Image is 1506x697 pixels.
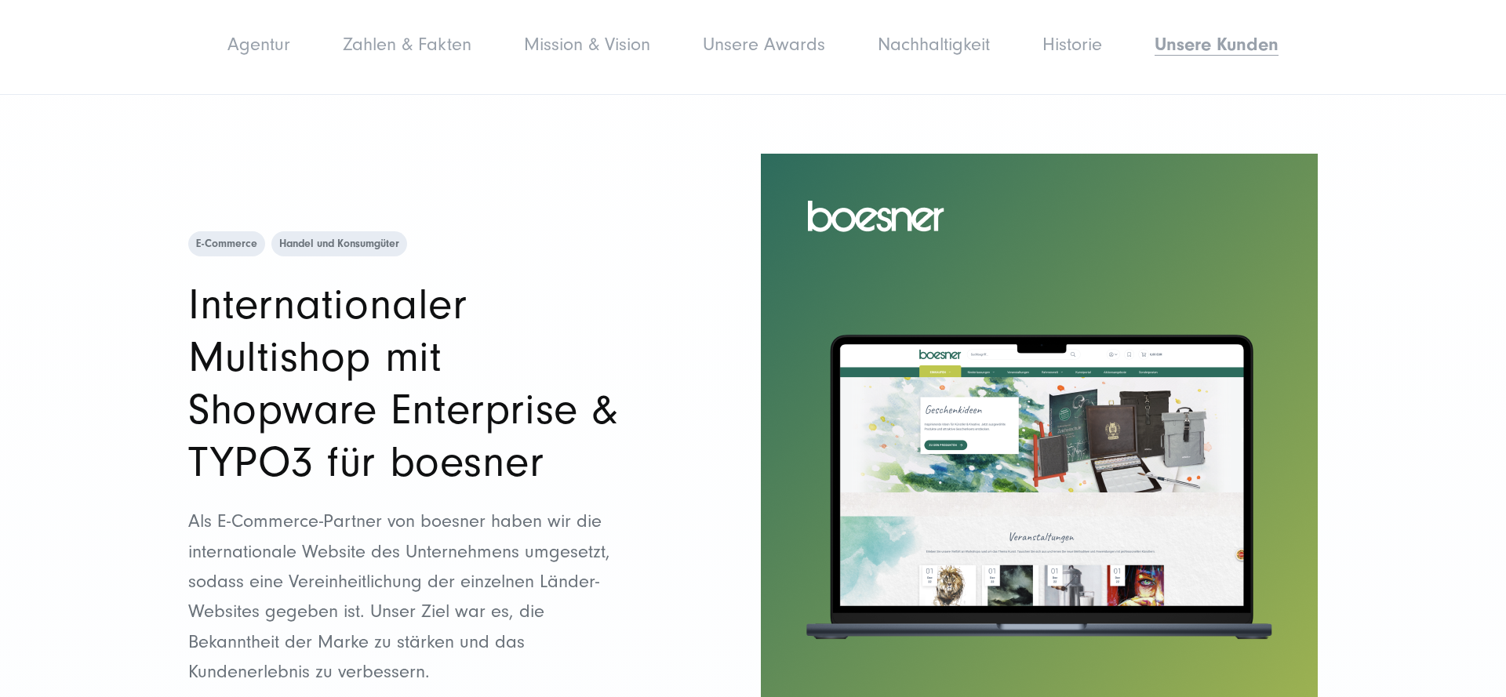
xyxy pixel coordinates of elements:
a: Mission & Vision [524,34,650,55]
a: Historie [1042,34,1102,55]
a: Nachhaltigkeit [878,34,990,55]
a: Zahlen & Fakten [343,34,471,55]
a: Agentur [227,34,290,55]
h2: Internationaler Multishop mit Shopware Enterprise & TYPO3 für boesner [188,278,639,488]
a: Unsere Kunden [1155,34,1279,55]
span: Als E-Commerce-Partner von boesner haben wir die internationale Website des Unternehmens umgesetz... [188,510,610,682]
a: Unsere Awards [703,34,825,55]
a: Handel und Konsumgüter [271,231,407,256]
a: E-Commerce [188,231,265,256]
